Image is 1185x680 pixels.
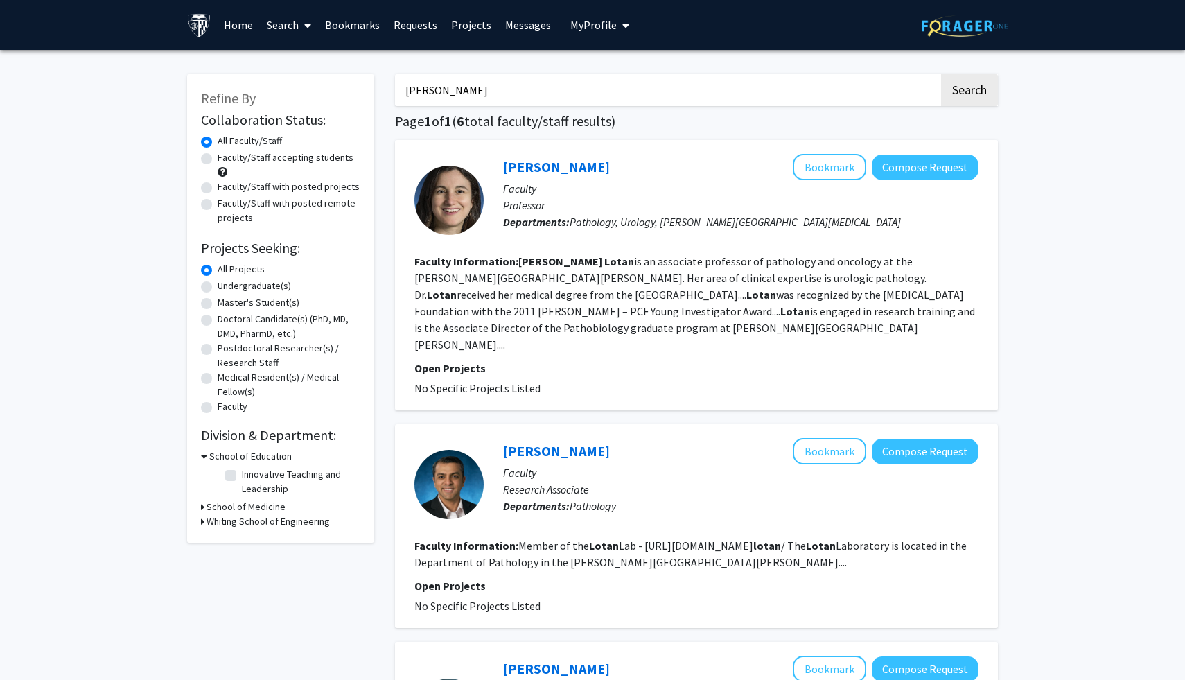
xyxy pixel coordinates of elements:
h2: Collaboration Status: [201,112,360,128]
b: Lotan [806,539,836,552]
button: Add Tamara Lotan to Bookmarks [793,154,866,180]
h3: Whiting School of Engineering [207,514,330,529]
label: Faculty/Staff with posted remote projects [218,196,360,225]
label: Faculty [218,399,247,414]
span: 1 [424,112,432,130]
b: Lotan [427,288,457,302]
button: Search [941,74,998,106]
b: Faculty Information: [414,254,518,268]
span: 1 [444,112,452,130]
label: Postdoctoral Researcher(s) / Research Staff [218,341,360,370]
button: Compose Request to Tamara Lotan [872,155,978,180]
span: My Profile [570,18,617,32]
label: All Projects [218,262,265,277]
label: Medical Resident(s) / Medical Fellow(s) [218,370,360,399]
b: Departments: [503,215,570,229]
a: Messages [498,1,558,49]
label: Faculty/Staff accepting students [218,150,353,165]
a: Requests [387,1,444,49]
iframe: Chat [10,618,59,670]
b: [PERSON_NAME] [518,254,602,268]
b: Lotan [780,304,810,318]
label: Undergraduate(s) [218,279,291,293]
h2: Division & Department: [201,427,360,444]
b: lotan [753,539,781,552]
b: Faculty Information: [414,539,518,552]
label: Faculty/Staff with posted projects [218,180,360,194]
p: Faculty [503,464,978,481]
label: Doctoral Candidate(s) (PhD, MD, DMD, PharmD, etc.) [218,312,360,341]
a: Projects [444,1,498,49]
label: Innovative Teaching and Leadership [242,467,357,496]
a: [PERSON_NAME] [503,660,610,677]
b: Lotan [746,288,776,302]
p: Research Associate [503,481,978,498]
p: Faculty [503,180,978,197]
span: Refine By [201,89,256,107]
span: Pathology [570,499,616,513]
img: Johns Hopkins University Logo [187,13,211,37]
a: Home [217,1,260,49]
img: ForagerOne Logo [922,15,1008,37]
a: Search [260,1,318,49]
label: Master's Student(s) [218,295,299,310]
button: Compose Request to Kaushal Asrani [872,439,978,464]
h3: School of Education [209,449,292,464]
span: 6 [457,112,464,130]
a: [PERSON_NAME] [503,442,610,460]
b: Lotan [604,254,634,268]
a: [PERSON_NAME] [503,158,610,175]
fg-read-more: Member of the Lab - [URL][DOMAIN_NAME] / The Laboratory is located in the Department of Pathology... [414,539,967,569]
a: Bookmarks [318,1,387,49]
span: Pathology, Urology, [PERSON_NAME][GEOGRAPHIC_DATA][MEDICAL_DATA] [570,215,901,229]
b: Departments: [503,499,570,513]
h2: Projects Seeking: [201,240,360,256]
b: Lotan [589,539,619,552]
button: Add Kaushal Asrani to Bookmarks [793,438,866,464]
span: No Specific Projects Listed [414,381,541,395]
h3: School of Medicine [207,500,286,514]
label: All Faculty/Staff [218,134,282,148]
p: Open Projects [414,577,978,594]
h1: Page of ( total faculty/staff results) [395,113,998,130]
p: Professor [503,197,978,213]
input: Search Keywords [395,74,939,106]
span: No Specific Projects Listed [414,599,541,613]
fg-read-more: is an associate professor of pathology and oncology at the [PERSON_NAME][GEOGRAPHIC_DATA][PERSON_... [414,254,975,351]
p: Open Projects [414,360,978,376]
